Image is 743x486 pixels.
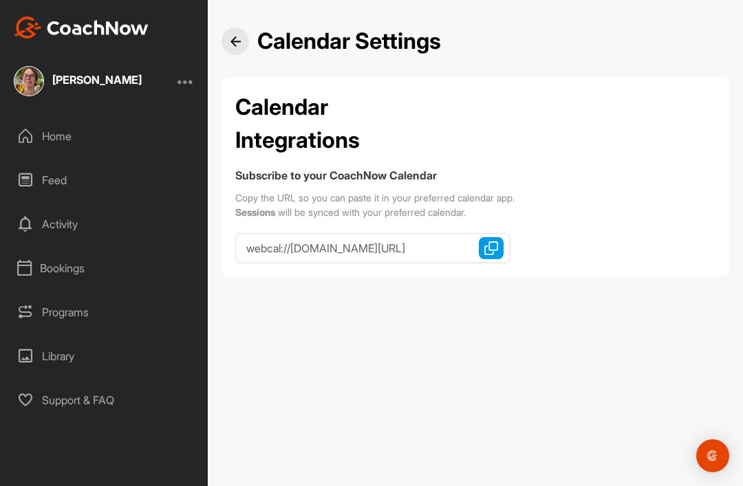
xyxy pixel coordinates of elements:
[257,28,441,55] h2: Calendar Settings
[8,339,202,373] div: Library
[8,251,202,285] div: Bookings
[8,163,202,197] div: Feed
[235,206,275,218] strong: Sessions
[52,74,142,85] div: [PERSON_NAME]
[230,36,241,47] img: Back
[8,383,202,417] div: Support & FAQ
[8,295,202,329] div: Programs
[235,190,715,205] div: Copy the URL so you can paste it in your preferred calendar app.
[235,168,437,182] label: Subscribe to your CoachNow Calendar
[696,439,729,472] div: Open Intercom Messenger
[14,16,149,38] img: CoachNow
[14,66,44,96] img: square_95e54e02453d0fdb89a65504d623c8f2.jpg
[8,207,202,241] div: Activity
[479,237,504,259] button: Copy
[8,119,202,153] div: Home
[484,241,498,255] img: Copy
[235,205,715,219] div: will be synced with your preferred calendar.
[235,91,421,157] h2: Calendar Integrations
